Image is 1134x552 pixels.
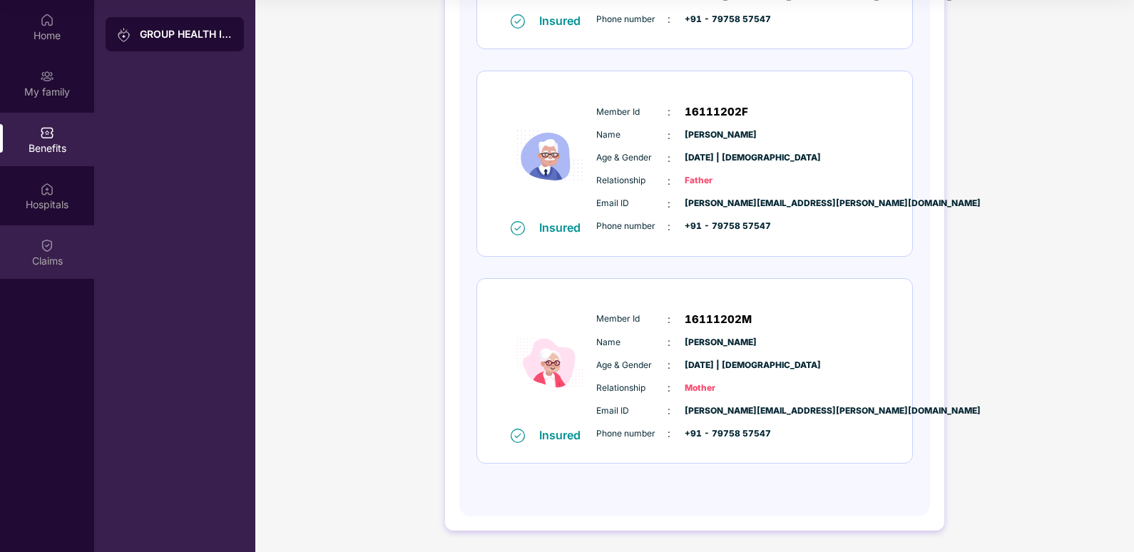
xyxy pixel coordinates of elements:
[596,359,668,372] span: Age & Gender
[596,382,668,395] span: Relationship
[685,359,756,372] span: [DATE] | [DEMOGRAPHIC_DATA]
[511,14,525,29] img: svg+xml;base64,PHN2ZyB4bWxucz0iaHR0cDovL3d3dy53My5vcmcvMjAwMC9zdmciIHdpZHRoPSIxNiIgaGVpZ2h0PSIxNi...
[596,151,668,165] span: Age & Gender
[685,128,756,142] span: [PERSON_NAME]
[40,13,54,27] img: svg+xml;base64,PHN2ZyBpZD0iSG9tZSIgeG1sbnM9Imh0dHA6Ly93d3cudzMub3JnLzIwMDAvc3ZnIiB3aWR0aD0iMjAiIG...
[40,69,54,83] img: svg+xml;base64,PHN2ZyB3aWR0aD0iMjAiIGhlaWdodD0iMjAiIHZpZXdCb3g9IjAgMCAyMCAyMCIgZmlsbD0ibm9uZSIgeG...
[668,426,670,441] span: :
[668,312,670,327] span: :
[668,173,670,189] span: :
[40,126,54,140] img: svg+xml;base64,PHN2ZyBpZD0iQmVuZWZpdHMiIHhtbG5zPSJodHRwOi8vd3d3LnczLm9yZy8yMDAwL3N2ZyIgd2lkdGg9Ij...
[596,404,668,418] span: Email ID
[668,334,670,350] span: :
[539,220,589,235] div: Insured
[685,13,756,26] span: +91 - 79758 57547
[40,182,54,196] img: svg+xml;base64,PHN2ZyBpZD0iSG9zcGl0YWxzIiB4bWxucz0iaHR0cDovL3d3dy53My5vcmcvMjAwMC9zdmciIHdpZHRoPS...
[685,404,756,418] span: [PERSON_NAME][EMAIL_ADDRESS][PERSON_NAME][DOMAIN_NAME]
[507,92,593,220] img: icon
[668,196,670,212] span: :
[685,151,756,165] span: [DATE] | [DEMOGRAPHIC_DATA]
[539,428,589,442] div: Insured
[40,238,54,252] img: svg+xml;base64,PHN2ZyBpZD0iQ2xhaW0iIHhtbG5zPSJodHRwOi8vd3d3LnczLm9yZy8yMDAwL3N2ZyIgd2lkdGg9IjIwIi...
[668,357,670,373] span: :
[596,106,668,119] span: Member Id
[596,128,668,142] span: Name
[596,427,668,441] span: Phone number
[668,150,670,166] span: :
[668,128,670,143] span: :
[511,221,525,235] img: svg+xml;base64,PHN2ZyB4bWxucz0iaHR0cDovL3d3dy53My5vcmcvMjAwMC9zdmciIHdpZHRoPSIxNiIgaGVpZ2h0PSIxNi...
[685,336,756,349] span: [PERSON_NAME]
[685,197,756,210] span: [PERSON_NAME][EMAIL_ADDRESS][PERSON_NAME][DOMAIN_NAME]
[685,382,756,395] span: Mother
[596,220,668,233] span: Phone number
[511,429,525,443] img: svg+xml;base64,PHN2ZyB4bWxucz0iaHR0cDovL3d3dy53My5vcmcvMjAwMC9zdmciIHdpZHRoPSIxNiIgaGVpZ2h0PSIxNi...
[117,28,131,42] img: svg+xml;base64,PHN2ZyB3aWR0aD0iMjAiIGhlaWdodD0iMjAiIHZpZXdCb3g9IjAgMCAyMCAyMCIgZmlsbD0ibm9uZSIgeG...
[668,380,670,396] span: :
[668,403,670,419] span: :
[596,336,668,349] span: Name
[507,299,593,427] img: icon
[596,174,668,188] span: Relationship
[668,11,670,27] span: :
[596,197,668,210] span: Email ID
[539,14,589,28] div: Insured
[140,27,233,41] div: GROUP HEALTH INSURANCE
[685,220,756,233] span: +91 - 79758 57547
[596,312,668,326] span: Member Id
[685,311,752,328] span: 16111202M
[596,13,668,26] span: Phone number
[685,103,748,121] span: 16111202F
[668,104,670,120] span: :
[685,174,756,188] span: Father
[668,219,670,235] span: :
[685,427,756,441] span: +91 - 79758 57547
